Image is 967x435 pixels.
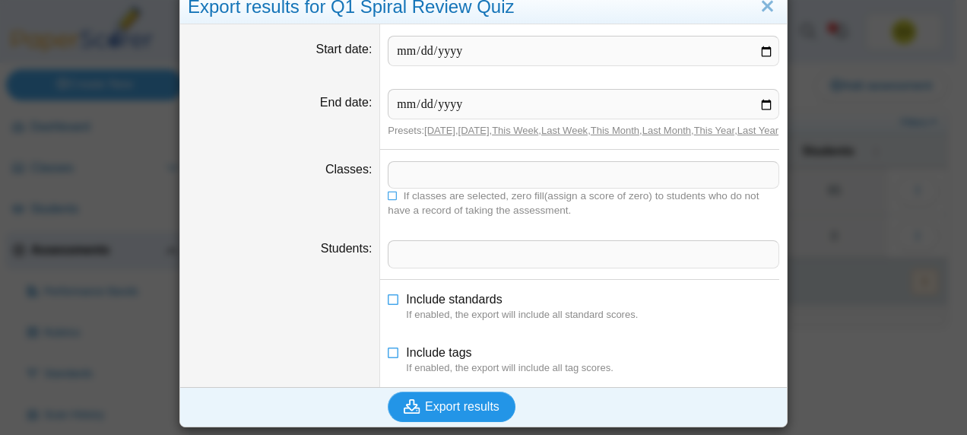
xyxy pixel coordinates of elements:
[424,125,455,136] a: [DATE]
[388,161,779,189] tags: ​
[388,190,759,216] span: If classes are selected, zero fill(assign a score of zero) to students who do not have a record o...
[591,125,639,136] a: This Month
[320,96,373,109] label: End date
[388,124,779,138] div: Presets: , , , , , , ,
[406,361,779,375] dfn: If enabled, the export will include all tag scores.
[406,346,471,359] span: Include tags
[321,242,373,255] label: Students
[642,125,691,136] a: Last Month
[388,240,779,268] tags: ​
[737,125,778,136] a: Last Year
[388,392,515,422] button: Export results
[541,125,588,136] a: Last Week
[492,125,538,136] a: This Week
[425,400,499,413] span: Export results
[325,163,372,176] label: Classes
[406,308,779,322] dfn: If enabled, the export will include all standard scores.
[316,43,373,56] label: Start date
[694,125,735,136] a: This Year
[458,125,490,136] a: [DATE]
[406,293,502,306] span: Include standards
